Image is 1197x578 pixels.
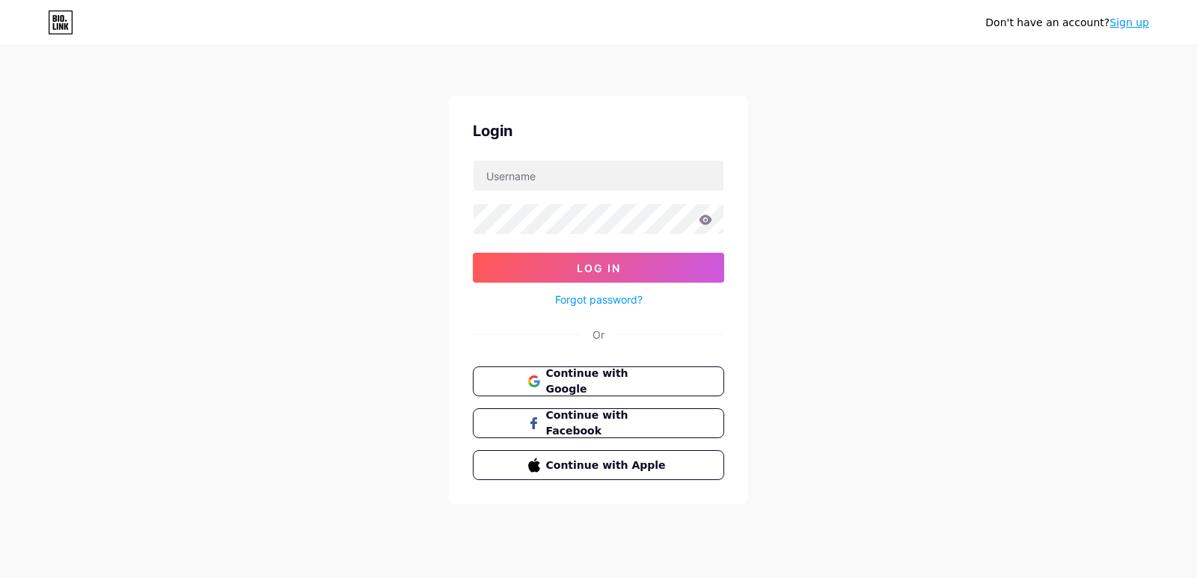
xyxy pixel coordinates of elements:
[473,366,724,396] button: Continue with Google
[473,450,724,480] button: Continue with Apple
[473,408,724,438] button: Continue with Facebook
[555,292,643,307] a: Forgot password?
[546,366,670,397] span: Continue with Google
[985,15,1149,31] div: Don't have an account?
[473,253,724,283] button: Log In
[577,262,621,274] span: Log In
[1109,16,1149,28] a: Sign up
[473,120,724,142] div: Login
[593,327,604,342] div: Or
[546,458,670,473] span: Continue with Apple
[546,408,670,439] span: Continue with Facebook
[474,161,723,191] input: Username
